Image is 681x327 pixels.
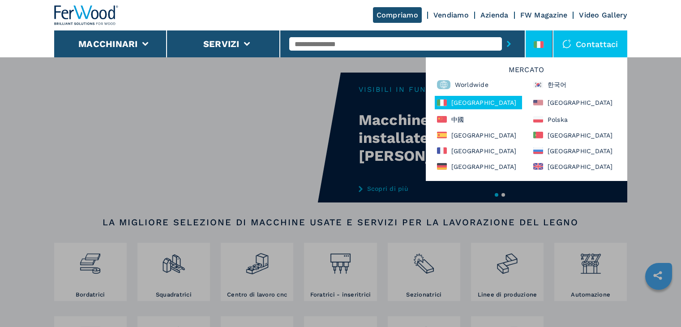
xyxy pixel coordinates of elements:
div: [GEOGRAPHIC_DATA] [435,129,522,141]
button: Servizi [203,39,240,49]
div: [GEOGRAPHIC_DATA] [531,145,618,156]
div: Polska [531,114,618,125]
a: Video Gallery [579,11,627,19]
div: Contattaci [553,30,627,57]
div: [GEOGRAPHIC_DATA] [435,161,522,172]
div: 中國 [435,114,522,125]
a: FW Magazine [520,11,568,19]
img: Ferwood [54,5,119,25]
div: Worldwide [435,78,522,91]
div: [GEOGRAPHIC_DATA] [435,96,522,109]
div: 한국어 [531,78,618,91]
div: [GEOGRAPHIC_DATA] [531,161,618,172]
button: submit-button [502,34,516,54]
button: Macchinari [78,39,138,49]
h6: Mercato [430,66,623,78]
div: [GEOGRAPHIC_DATA] [435,145,522,156]
div: [GEOGRAPHIC_DATA] [531,96,618,109]
div: [GEOGRAPHIC_DATA] [531,129,618,141]
a: Vendiamo [433,11,469,19]
a: Azienda [480,11,509,19]
a: Compriamo [373,7,422,23]
img: Contattaci [562,39,571,48]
